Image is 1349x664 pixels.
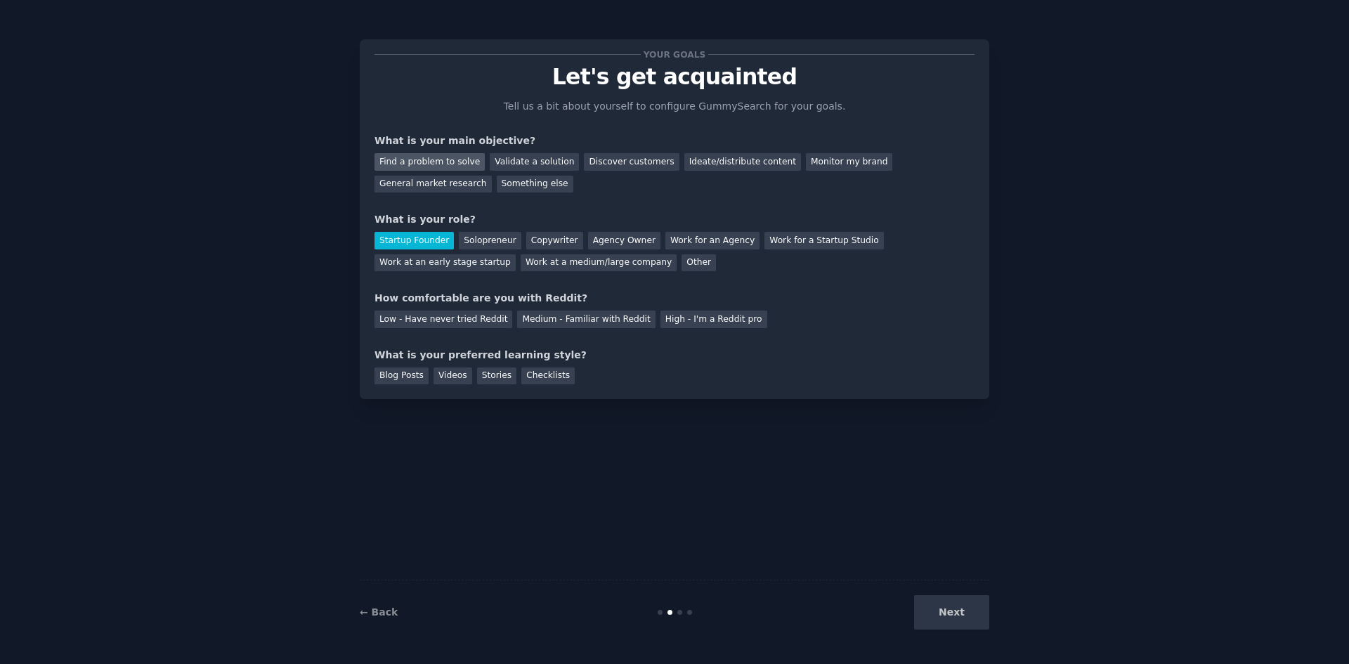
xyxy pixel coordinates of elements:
div: What is your preferred learning style? [374,348,975,363]
div: Agency Owner [588,232,660,249]
div: How comfortable are you with Reddit? [374,291,975,306]
p: Let's get acquainted [374,65,975,89]
div: Stories [477,367,516,385]
div: Something else [497,176,573,193]
div: Medium - Familiar with Reddit [517,311,655,328]
p: Tell us a bit about yourself to configure GummySearch for your goals. [497,99,852,114]
div: Find a problem to solve [374,153,485,171]
div: Checklists [521,367,575,385]
div: Work for an Agency [665,232,760,249]
div: Monitor my brand [806,153,892,171]
div: What is your role? [374,212,975,227]
div: Other [682,254,716,272]
div: Solopreneur [459,232,521,249]
div: Ideate/distribute content [684,153,801,171]
div: Videos [434,367,472,385]
div: General market research [374,176,492,193]
div: High - I'm a Reddit pro [660,311,767,328]
div: Copywriter [526,232,583,249]
div: Startup Founder [374,232,454,249]
div: Low - Have never tried Reddit [374,311,512,328]
a: ← Back [360,606,398,618]
div: Validate a solution [490,153,579,171]
div: Work at an early stage startup [374,254,516,272]
div: Discover customers [584,153,679,171]
div: What is your main objective? [374,134,975,148]
div: Work for a Startup Studio [764,232,883,249]
div: Blog Posts [374,367,429,385]
span: Your goals [641,47,708,62]
div: Work at a medium/large company [521,254,677,272]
